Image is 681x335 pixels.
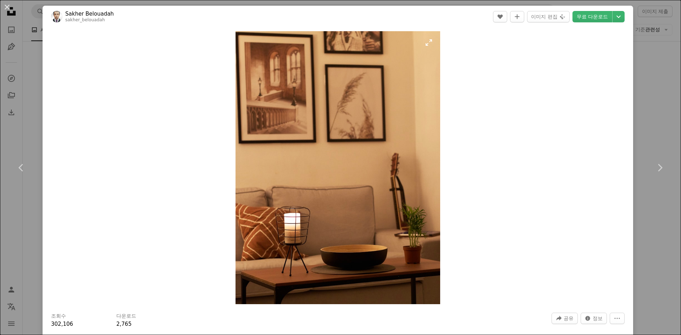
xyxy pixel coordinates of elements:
[610,313,625,324] button: 더 많은 작업
[116,313,136,320] h3: 다운로드
[493,11,507,22] button: 좋아요
[593,313,603,324] span: 정보
[65,10,114,17] a: Sakher Belouadah
[638,134,681,202] a: 다음
[581,313,607,324] button: 이 이미지 관련 통계
[552,313,578,324] button: 이 이미지 공유
[572,11,612,22] a: 무료 다운로드
[510,11,524,22] button: 컬렉션에 추가
[613,11,625,22] button: 다운로드 크기 선택
[116,321,132,327] span: 2,765
[236,31,441,304] img: 흰색과 갈색 소파 옆에 있는 흑백 원탁
[564,313,574,324] span: 공유
[51,321,73,327] span: 302,106
[236,31,441,304] button: 이 이미지 확대
[527,11,569,22] button: 이미지 편집
[51,11,62,22] img: Sakher Belouadah의 프로필로 이동
[65,17,105,22] a: sakher_belouadah
[51,313,66,320] h3: 조회수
